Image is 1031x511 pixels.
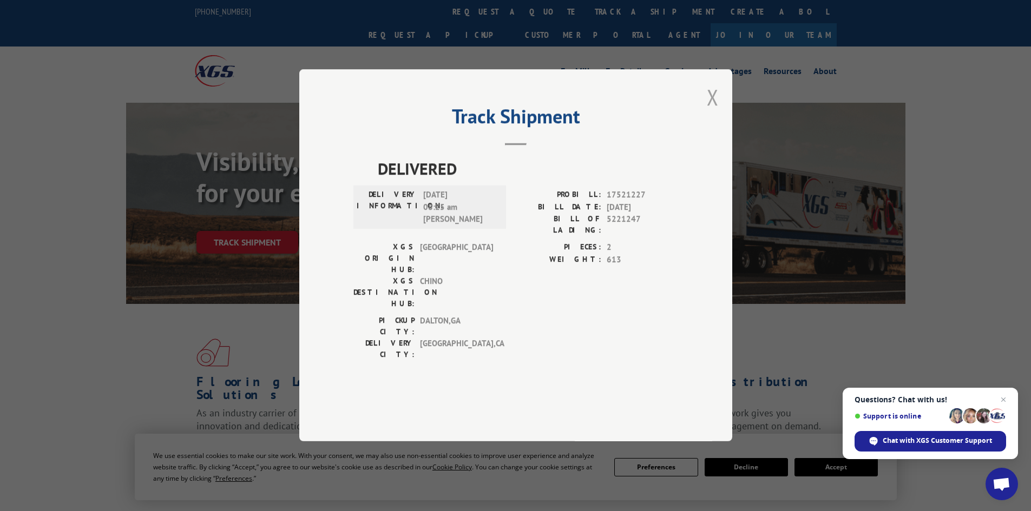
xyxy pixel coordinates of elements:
[855,412,945,420] span: Support is online
[420,276,493,310] span: CHINO
[986,468,1018,500] div: Open chat
[997,393,1010,406] span: Close chat
[883,436,992,446] span: Chat with XGS Customer Support
[353,338,415,361] label: DELIVERY CITY:
[707,83,719,111] button: Close modal
[378,157,678,181] span: DELIVERED
[353,109,678,129] h2: Track Shipment
[607,254,678,266] span: 613
[607,189,678,202] span: 17521227
[607,214,678,236] span: 5221247
[855,431,1006,452] div: Chat with XGS Customer Support
[420,242,493,276] span: [GEOGRAPHIC_DATA]
[516,189,601,202] label: PROBILL:
[353,315,415,338] label: PICKUP CITY:
[353,276,415,310] label: XGS DESTINATION HUB:
[423,189,496,226] span: [DATE] 08:25 am [PERSON_NAME]
[357,189,418,226] label: DELIVERY INFORMATION:
[353,242,415,276] label: XGS ORIGIN HUB:
[855,395,1006,404] span: Questions? Chat with us!
[516,254,601,266] label: WEIGHT:
[607,201,678,214] span: [DATE]
[516,201,601,214] label: BILL DATE:
[607,242,678,254] span: 2
[420,315,493,338] span: DALTON , GA
[516,242,601,254] label: PIECES:
[420,338,493,361] span: [GEOGRAPHIC_DATA] , CA
[516,214,601,236] label: BILL OF LADING:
